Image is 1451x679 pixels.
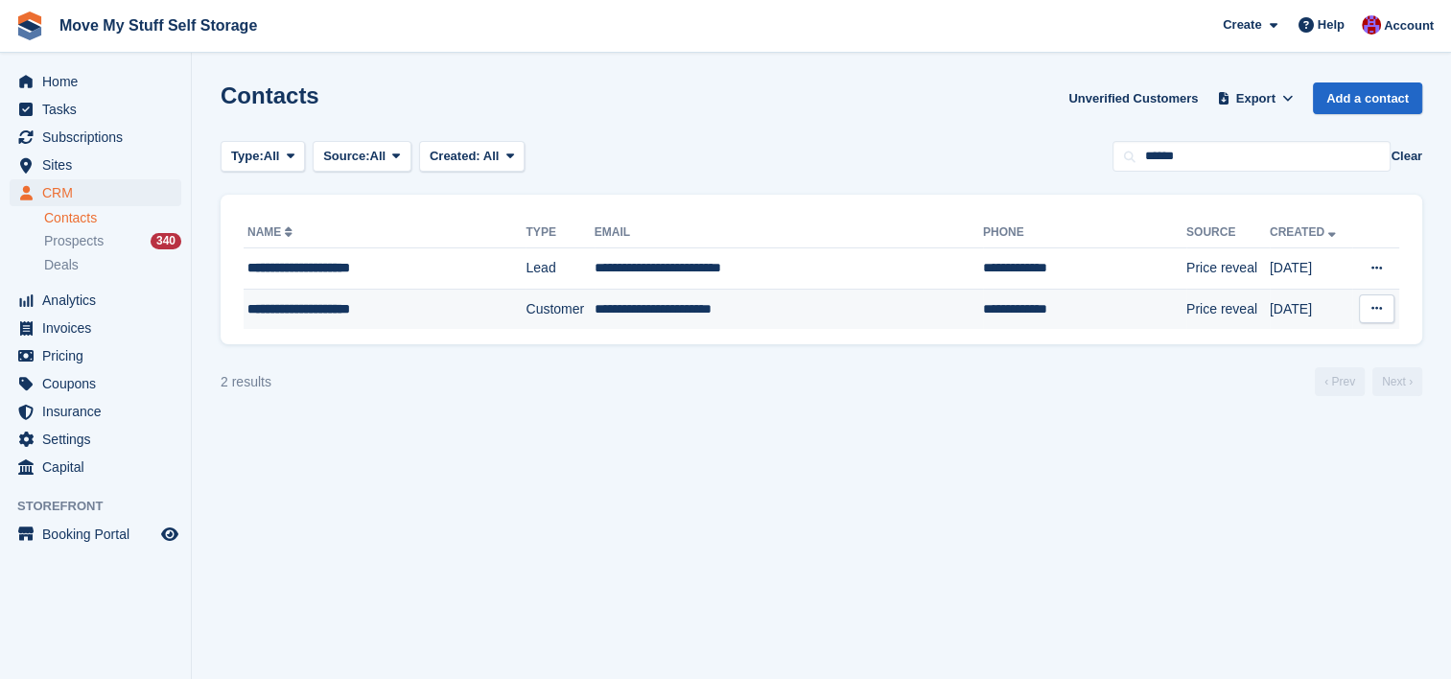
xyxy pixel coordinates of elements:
button: Created: All [419,141,525,173]
span: Invoices [42,315,157,341]
span: Booking Portal [42,521,157,548]
td: Lead [526,248,594,290]
span: Deals [44,256,79,274]
a: menu [10,152,181,178]
span: Coupons [42,370,157,397]
span: Home [42,68,157,95]
span: Create [1223,15,1261,35]
td: Price reveal [1186,289,1270,329]
a: Prospects 340 [44,231,181,251]
span: Insurance [42,398,157,425]
button: Source: All [313,141,411,173]
a: menu [10,426,181,453]
span: Sites [42,152,157,178]
a: menu [10,342,181,369]
span: Subscriptions [42,124,157,151]
span: Prospects [44,232,104,250]
img: Carrie Machin [1362,15,1381,35]
img: stora-icon-8386f47178a22dfd0bd8f6a31ec36ba5ce8667c1dd55bd0f319d3a0aa187defe.svg [15,12,44,40]
nav: Page [1311,367,1426,396]
span: Help [1318,15,1345,35]
th: Email [595,218,983,248]
a: Deals [44,255,181,275]
a: Name [247,225,296,239]
span: Storefront [17,497,191,516]
a: menu [10,315,181,341]
div: 2 results [221,372,271,392]
span: Pricing [42,342,157,369]
th: Phone [983,218,1186,248]
span: Source: [323,147,369,166]
td: Price reveal [1186,248,1270,290]
span: All [370,147,386,166]
a: menu [10,179,181,206]
button: Export [1213,82,1298,114]
a: Created [1270,225,1340,239]
span: Settings [42,426,157,453]
span: Analytics [42,287,157,314]
th: Type [526,218,594,248]
span: All [264,147,280,166]
a: menu [10,521,181,548]
span: Capital [42,454,157,480]
a: menu [10,398,181,425]
button: Clear [1391,147,1422,166]
a: Contacts [44,209,181,227]
th: Source [1186,218,1270,248]
a: menu [10,68,181,95]
button: Type: All [221,141,305,173]
a: Previous [1315,367,1365,396]
a: Preview store [158,523,181,546]
a: Move My Stuff Self Storage [52,10,265,41]
td: [DATE] [1270,248,1352,290]
td: [DATE] [1270,289,1352,329]
span: Tasks [42,96,157,123]
a: menu [10,287,181,314]
span: Type: [231,147,264,166]
span: Created: [430,149,480,163]
span: Account [1384,16,1434,35]
div: 340 [151,233,181,249]
span: All [483,149,500,163]
a: Unverified Customers [1061,82,1205,114]
a: menu [10,370,181,397]
a: Add a contact [1313,82,1422,114]
a: Next [1372,367,1422,396]
a: menu [10,124,181,151]
span: Export [1236,89,1275,108]
td: Customer [526,289,594,329]
span: CRM [42,179,157,206]
h1: Contacts [221,82,319,108]
a: menu [10,454,181,480]
a: menu [10,96,181,123]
